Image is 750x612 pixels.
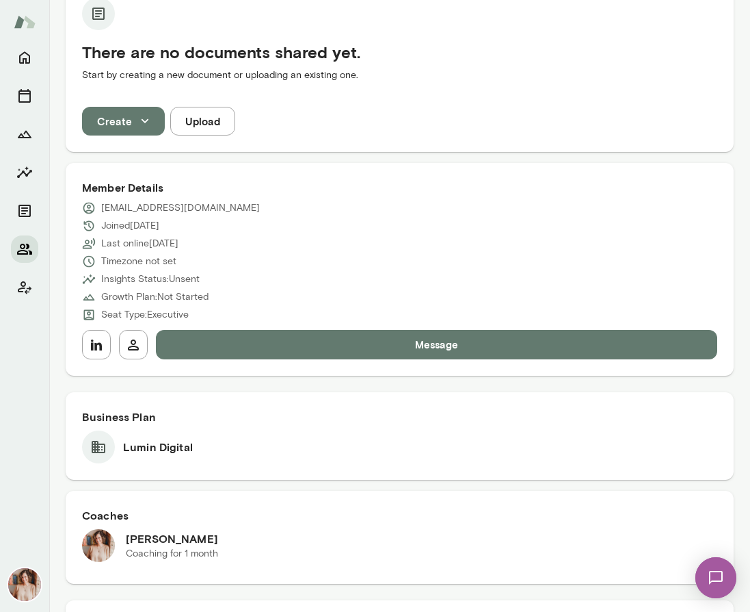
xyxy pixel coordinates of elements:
button: Client app [11,274,38,301]
button: Home [11,44,38,71]
p: Timezone not set [101,255,176,268]
p: Growth Plan: Not Started [101,290,209,304]
button: Members [11,235,38,263]
p: [EMAIL_ADDRESS][DOMAIN_NAME] [101,201,260,215]
h6: Lumin Digital [123,439,193,455]
p: Joined [DATE] [101,219,159,233]
p: Insights Status: Unsent [101,272,200,286]
h5: There are no documents shared yet. [82,41,717,63]
h6: Business Plan [82,409,717,425]
h6: Member Details [82,179,717,196]
button: Growth Plan [11,120,38,148]
h6: [PERSON_NAME] [126,531,218,547]
button: Message [156,330,717,359]
h6: Coaches [82,507,717,524]
button: Create [82,107,165,136]
p: Last online [DATE] [101,237,178,251]
img: Nancy Alsip [82,529,115,562]
button: Insights [11,159,38,186]
button: Sessions [11,82,38,110]
p: Coaching for 1 month [126,547,218,561]
img: Mento [14,9,36,35]
button: Upload [170,107,235,136]
img: Nancy Alsip [8,568,41,601]
button: Documents [11,197,38,225]
p: Start by creating a new document or uploading an existing one. [82,68,717,82]
p: Seat Type: Executive [101,308,189,322]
